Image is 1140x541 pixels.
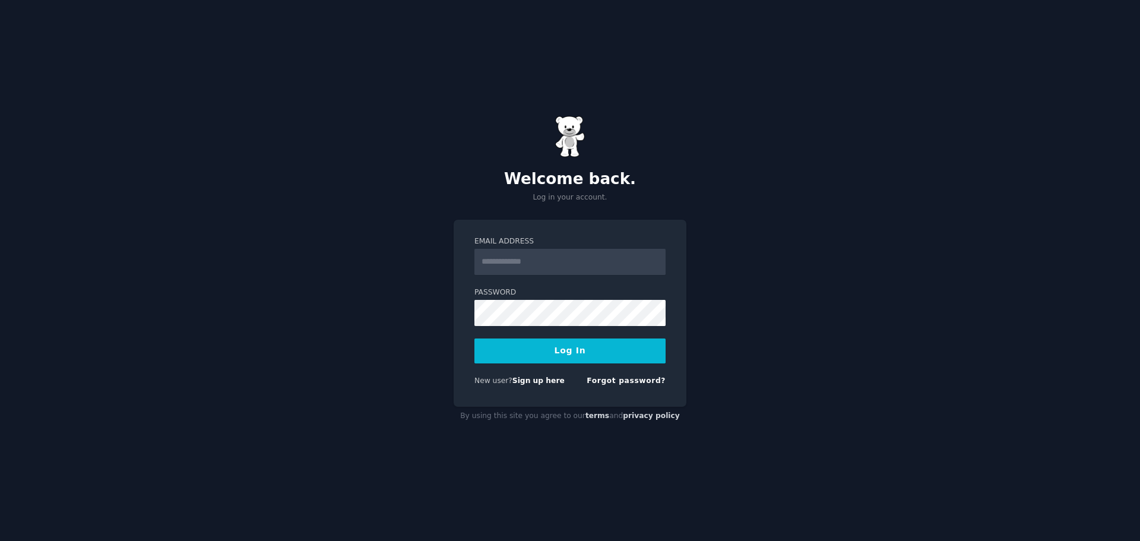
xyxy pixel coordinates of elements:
a: Sign up here [512,377,565,385]
h2: Welcome back. [454,170,686,189]
label: Password [474,287,666,298]
span: New user? [474,377,512,385]
label: Email Address [474,236,666,247]
button: Log In [474,338,666,363]
p: Log in your account. [454,192,686,203]
a: Forgot password? [587,377,666,385]
a: terms [585,412,609,420]
img: Gummy Bear [555,116,585,157]
a: privacy policy [623,412,680,420]
div: By using this site you agree to our and [454,407,686,426]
